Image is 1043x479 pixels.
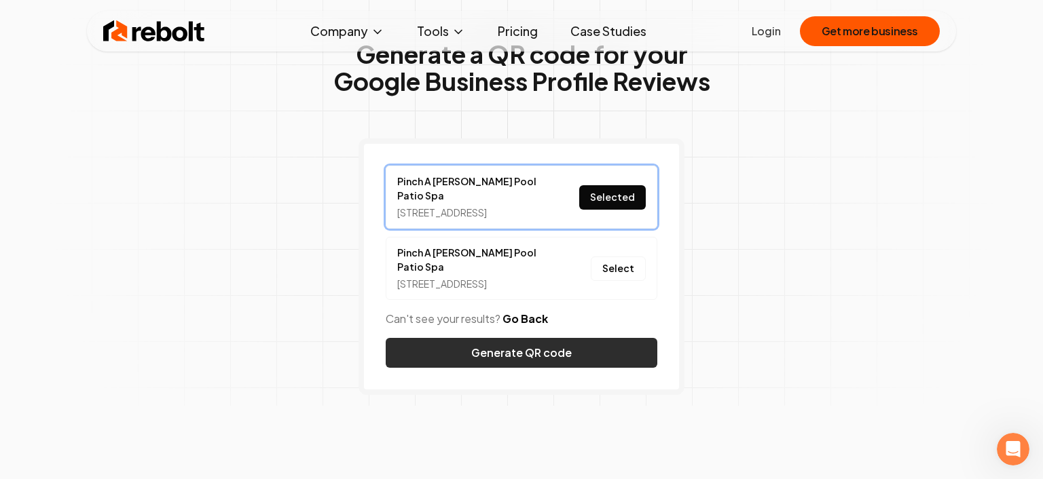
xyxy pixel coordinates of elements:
[502,311,548,327] button: Go Back
[800,16,940,46] button: Get more business
[487,18,549,45] a: Pricing
[560,18,657,45] a: Case Studies
[386,338,657,368] button: Generate QR code
[299,18,395,45] button: Company
[579,185,646,210] button: Selected
[406,18,476,45] button: Tools
[397,206,547,220] div: [STREET_ADDRESS]
[386,311,657,327] p: Can't see your results?
[591,256,646,281] button: Select
[997,433,1029,465] iframe: Intercom live chat
[397,174,547,203] a: Pinch A [PERSON_NAME] Pool Patio Spa
[397,277,547,291] div: [STREET_ADDRESS]
[397,246,547,274] a: Pinch A [PERSON_NAME] Pool Patio Spa
[103,18,205,45] img: Rebolt Logo
[333,41,710,95] h1: Generate a QR code for your Google Business Profile Reviews
[752,23,781,39] a: Login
